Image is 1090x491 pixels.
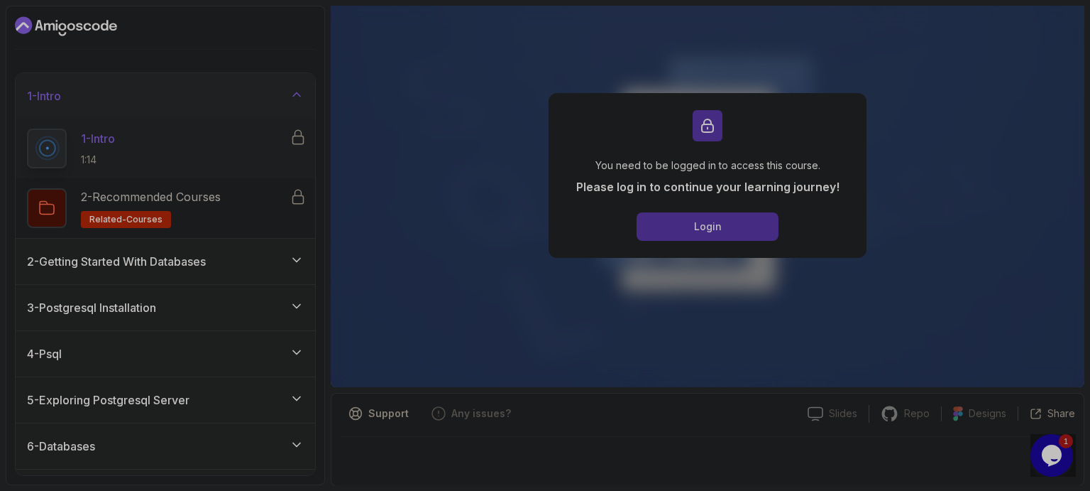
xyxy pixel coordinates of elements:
p: Share [1047,406,1075,421]
button: 5-Exploring Postgresql Server [16,377,315,423]
button: Support button [340,402,417,425]
p: Support [368,406,409,421]
h3: 1 - Intro [27,87,61,104]
div: Login [694,220,722,234]
button: Share [1018,406,1075,421]
button: 1-Intro [16,73,315,119]
button: 1-Intro1:14 [27,129,304,168]
p: Slides [829,406,857,421]
h3: 3 - Postgresql Installation [27,299,156,316]
button: 3-Postgresql Installation [16,285,315,330]
p: Repo [904,406,930,421]
h3: 6 - Databases [27,438,95,455]
button: 6-Databases [16,423,315,469]
p: Designs [969,406,1006,421]
p: 1 - Intro [81,130,115,147]
a: Dashboard [15,15,117,38]
button: Login [637,212,778,241]
button: 4-Psql [16,331,315,377]
button: 2-Recommended Coursesrelated-courses [27,188,304,228]
iframe: chat widget [1030,434,1076,477]
h3: 2 - Getting Started With Databases [27,253,206,270]
h3: 5 - Exploring Postgresql Server [27,392,189,409]
p: Please log in to continue your learning journey! [576,178,839,195]
p: 1:14 [81,153,115,167]
p: Any issues? [451,406,511,421]
p: 2 - Recommended Courses [81,188,221,205]
h3: 4 - Psql [27,345,62,362]
span: related-courses [89,214,163,225]
button: 2-Getting Started With Databases [16,239,315,284]
p: You need to be logged in to access this course. [576,158,839,173]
